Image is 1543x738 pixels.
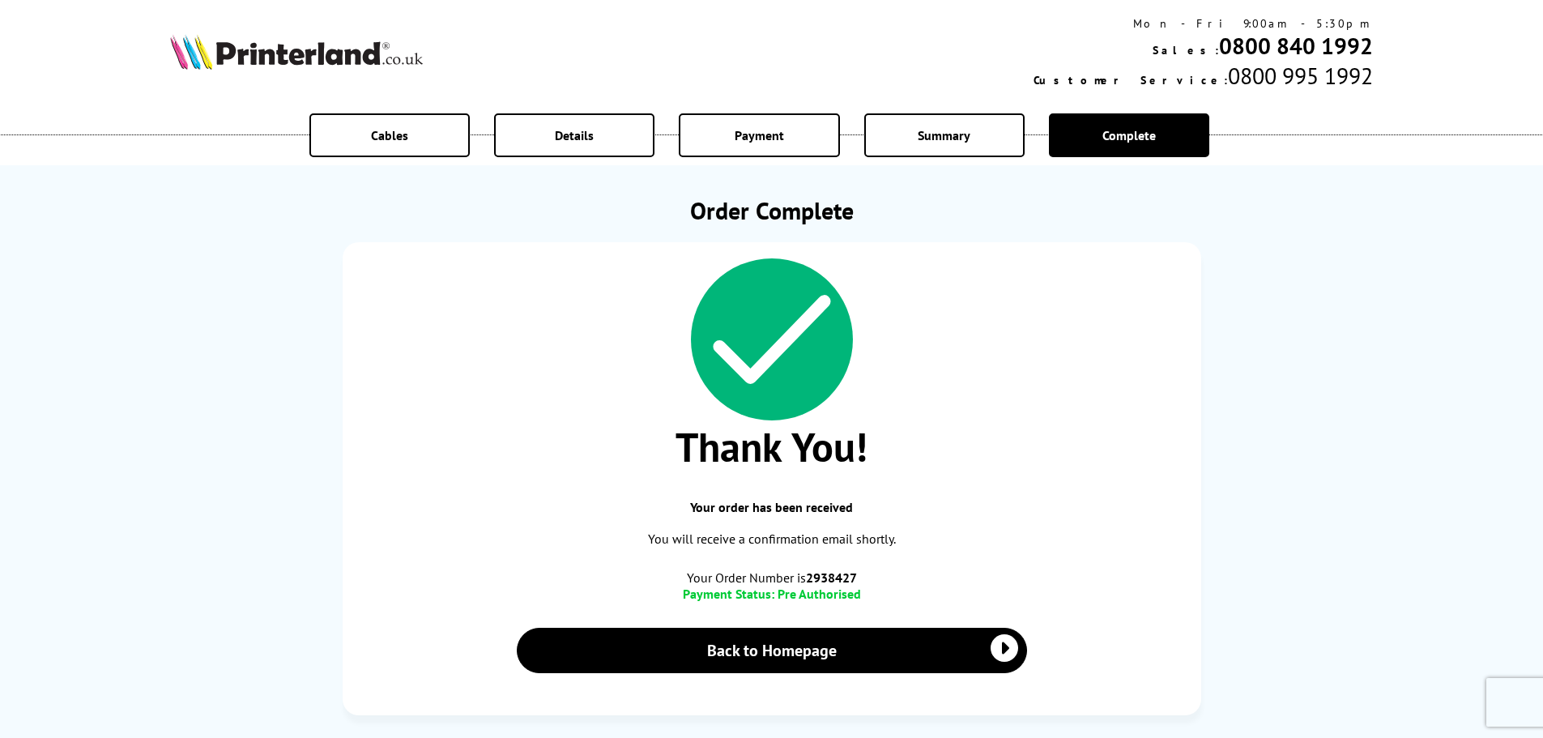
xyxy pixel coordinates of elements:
[1228,61,1373,91] span: 0800 995 1992
[1219,31,1373,61] a: 0800 840 1992
[343,194,1201,226] h1: Order Complete
[359,528,1185,550] p: You will receive a confirmation email shortly.
[1153,43,1219,58] span: Sales:
[683,586,774,602] span: Payment Status:
[778,586,861,602] span: Pre Authorised
[555,127,594,143] span: Details
[918,127,970,143] span: Summary
[1102,127,1156,143] span: Complete
[806,569,857,586] b: 2938427
[170,34,423,70] img: Printerland Logo
[1034,73,1228,87] span: Customer Service:
[1034,16,1373,31] div: Mon - Fri 9:00am - 5:30pm
[735,127,784,143] span: Payment
[359,499,1185,515] span: Your order has been received
[359,420,1185,473] span: Thank You!
[371,127,408,143] span: Cables
[517,628,1027,673] a: Back to Homepage
[359,569,1185,586] span: Your Order Number is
